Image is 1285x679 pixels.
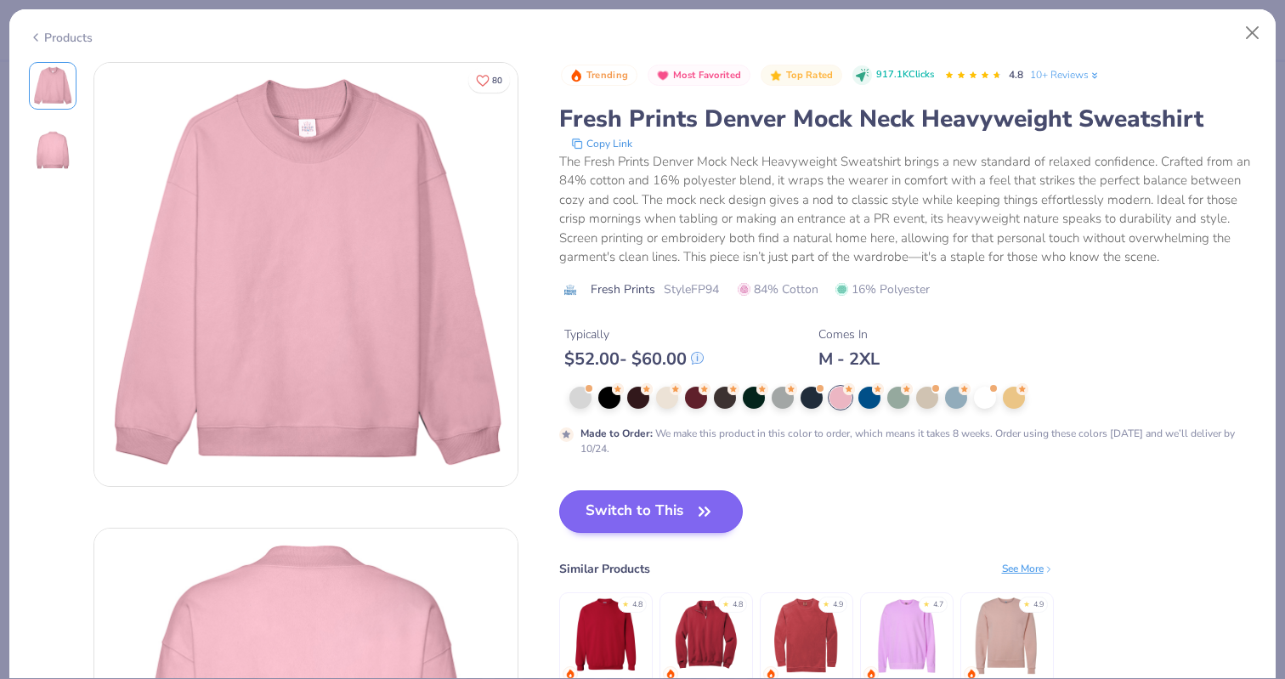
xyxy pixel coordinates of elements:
[966,669,976,679] img: trending.gif
[665,669,676,679] img: trending.gif
[664,280,719,298] span: Style FP94
[591,280,655,298] span: Fresh Prints
[1030,67,1101,82] a: 10+ Reviews
[722,599,729,606] div: ★
[923,599,930,606] div: ★
[1237,17,1269,49] button: Close
[468,68,510,93] button: Like
[94,63,518,486] img: Front
[1033,599,1044,611] div: 4.9
[564,325,704,343] div: Typically
[29,29,93,47] div: Products
[766,669,776,679] img: trending.gif
[580,426,1239,456] div: We make this product in this color to order, which means it takes 8 weeks. Order using these colo...
[1023,599,1030,606] div: ★
[565,595,646,676] img: Gildan Adult Heavy Blend Adult 8 Oz. 50/50 Fleece Crew
[32,130,73,171] img: Back
[566,135,637,152] button: copy to clipboard
[818,325,880,343] div: Comes In
[622,599,629,606] div: ★
[823,599,829,606] div: ★
[580,427,653,440] strong: Made to Order :
[559,560,650,578] div: Similar Products
[866,669,876,679] img: trending.gif
[569,69,583,82] img: Trending sort
[866,595,947,676] img: Comfort Colors Unisex Lightweight Cotton Crewneck Sweatshirt
[32,65,73,106] img: Front
[586,71,628,80] span: Trending
[818,348,880,370] div: M - 2XL
[1002,561,1054,576] div: See More
[559,490,744,533] button: Switch to This
[944,62,1002,89] div: 4.8 Stars
[761,65,842,87] button: Badge Button
[786,71,834,80] span: Top Rated
[1009,68,1023,82] span: 4.8
[738,280,818,298] span: 84% Cotton
[559,103,1257,135] div: Fresh Prints Denver Mock Neck Heavyweight Sweatshirt
[673,71,741,80] span: Most Favorited
[733,599,743,611] div: 4.8
[876,68,934,82] span: 917.1K Clicks
[492,76,502,85] span: 80
[833,599,843,611] div: 4.9
[648,65,750,87] button: Badge Button
[665,595,746,676] img: Jerzees Nublend Quarter-Zip Cadet Collar Sweatshirt
[966,595,1047,676] img: Jerzees Adult NuBlend® Fleece Crew
[559,283,582,297] img: brand logo
[559,152,1257,267] div: The Fresh Prints Denver Mock Neck Heavyweight Sweatshirt brings a new standard of relaxed confide...
[632,599,642,611] div: 4.8
[656,69,670,82] img: Most Favorited sort
[565,669,575,679] img: trending.gif
[564,348,704,370] div: $ 52.00 - $ 60.00
[766,595,846,676] img: Comfort Colors Adult Crewneck Sweatshirt
[933,599,943,611] div: 4.7
[835,280,930,298] span: 16% Polyester
[561,65,637,87] button: Badge Button
[769,69,783,82] img: Top Rated sort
